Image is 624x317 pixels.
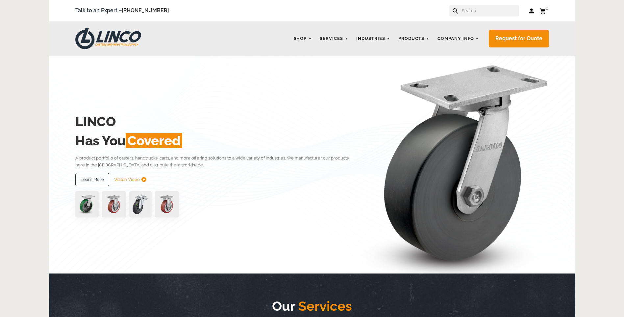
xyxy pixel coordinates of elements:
a: Learn More [75,173,109,186]
a: Log in [529,8,535,14]
span: Covered [126,133,182,148]
img: linco_caster [360,56,549,274]
img: pn3orx8a-94725-1-1-.png [75,191,99,217]
span: Services [295,298,352,314]
a: Industries [353,32,393,45]
img: lvwpp200rst849959jpg-30522-removebg-preview-1.png [129,191,152,217]
img: subtract.png [141,177,146,182]
input: Search [461,5,519,16]
h2: Has You [75,131,359,150]
a: [PHONE_NUMBER] [122,7,169,14]
a: Services [316,32,351,45]
a: Company Info [434,32,482,45]
a: Watch Video [114,173,146,186]
a: 0 [539,7,549,15]
span: 0 [546,6,548,11]
a: Shop [290,32,315,45]
p: A product portfolio of casters, handtrucks, carts, and more offering solutions to a wide variety ... [75,155,359,169]
img: capture-59611-removebg-preview-1.png [102,191,126,217]
img: LINCO CASTERS & INDUSTRIAL SUPPLY [75,28,141,49]
a: Products [395,32,433,45]
span: Talk to an Expert – [75,6,169,15]
h2: Our [102,297,523,316]
img: capture-59611-removebg-preview-1.png [155,191,179,217]
h2: LINCO [75,112,359,131]
a: Request for Quote [489,30,549,47]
